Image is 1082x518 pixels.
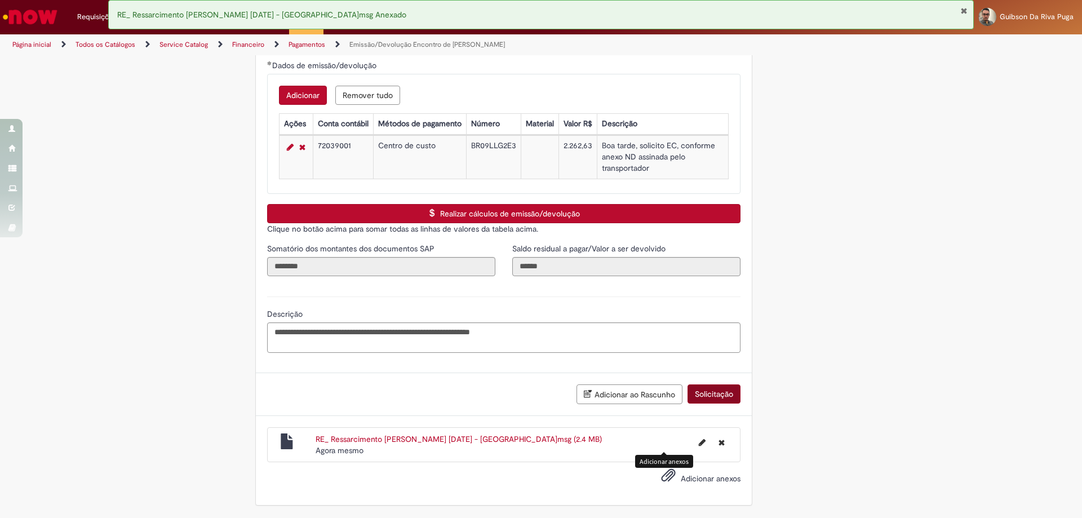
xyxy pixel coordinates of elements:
[12,40,51,49] a: Página inicial
[1000,12,1074,21] span: Guibson Da Riva Puga
[558,113,597,134] th: Valor R$
[313,135,373,179] td: 72039001
[316,445,363,455] time: 27/08/2025 16:04:16
[658,465,679,491] button: Adicionar anexos
[267,61,272,65] span: Obrigatório Preenchido
[512,243,668,254] span: Somente leitura - Saldo residual a pagar/Valor a ser devolvido
[1,6,59,28] img: ServiceNow
[289,40,325,49] a: Pagamentos
[681,473,740,484] span: Adicionar anexos
[159,40,208,49] a: Service Catalog
[635,455,693,468] div: Adicionar anexos
[267,309,305,319] span: Descrição
[688,384,740,404] button: Solicitação
[117,10,406,20] span: RE_ Ressarcimento [PERSON_NAME] [DATE] - [GEOGRAPHIC_DATA]msg Anexado
[597,135,728,179] td: Boa tarde, solicito EC, conforme anexo ND assinada pelo transportador
[558,135,597,179] td: 2.262,63
[373,113,466,134] th: Métodos de pagamento
[712,433,731,451] button: Excluir RE_ Ressarcimento Latas Amassadas_Faltantes JULHO 2025 - NOVA BELEM.msg
[8,34,713,55] ul: Trilhas de página
[466,135,521,179] td: BR09LLG2E3
[692,433,712,451] button: Editar nome de arquivo RE_ Ressarcimento Latas Amassadas_Faltantes JULHO 2025 - NOVA BELEM.msg
[577,384,682,404] button: Adicionar ao Rascunho
[76,40,135,49] a: Todos os Catálogos
[232,40,264,49] a: Financeiro
[960,6,968,15] button: Fechar Notificação
[284,140,296,154] a: Editar Linha 1
[272,60,379,70] span: Dados de emissão/devolução
[373,135,466,179] td: Centro de custo
[349,40,505,49] a: Emissão/Devolução Encontro de [PERSON_NAME]
[267,322,740,353] textarea: Descrição
[521,113,558,134] th: Material
[267,243,437,254] span: Somente leitura - Somatório dos montantes dos documentos SAP
[466,113,521,134] th: Número
[296,140,308,154] a: Remover linha 1
[77,11,117,23] span: Requisições
[267,257,495,276] input: Somatório dos montantes dos documentos SAP
[267,223,740,234] p: Clique no botão acima para somar todas as linhas de valores da tabela acima.
[316,445,363,455] span: Agora mesmo
[313,113,373,134] th: Conta contábil
[335,86,400,105] button: Remove all rows for Dados de emissão/devolução
[279,86,327,105] button: Add a row for Dados de emissão/devolução
[279,113,313,134] th: Ações
[267,204,740,223] button: Realizar cálculos de emissão/devolução
[316,434,602,444] a: RE_ Ressarcimento [PERSON_NAME] [DATE] - [GEOGRAPHIC_DATA]msg (2.4 MB)
[597,113,728,134] th: Descrição
[512,257,740,276] input: Saldo residual a pagar/Valor a ser devolvido
[512,243,668,254] label: Somente leitura - Saldo residual a pagar/Valor a ser devolvido
[267,243,437,254] label: Somente leitura - Somatório dos montantes dos documentos SAP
